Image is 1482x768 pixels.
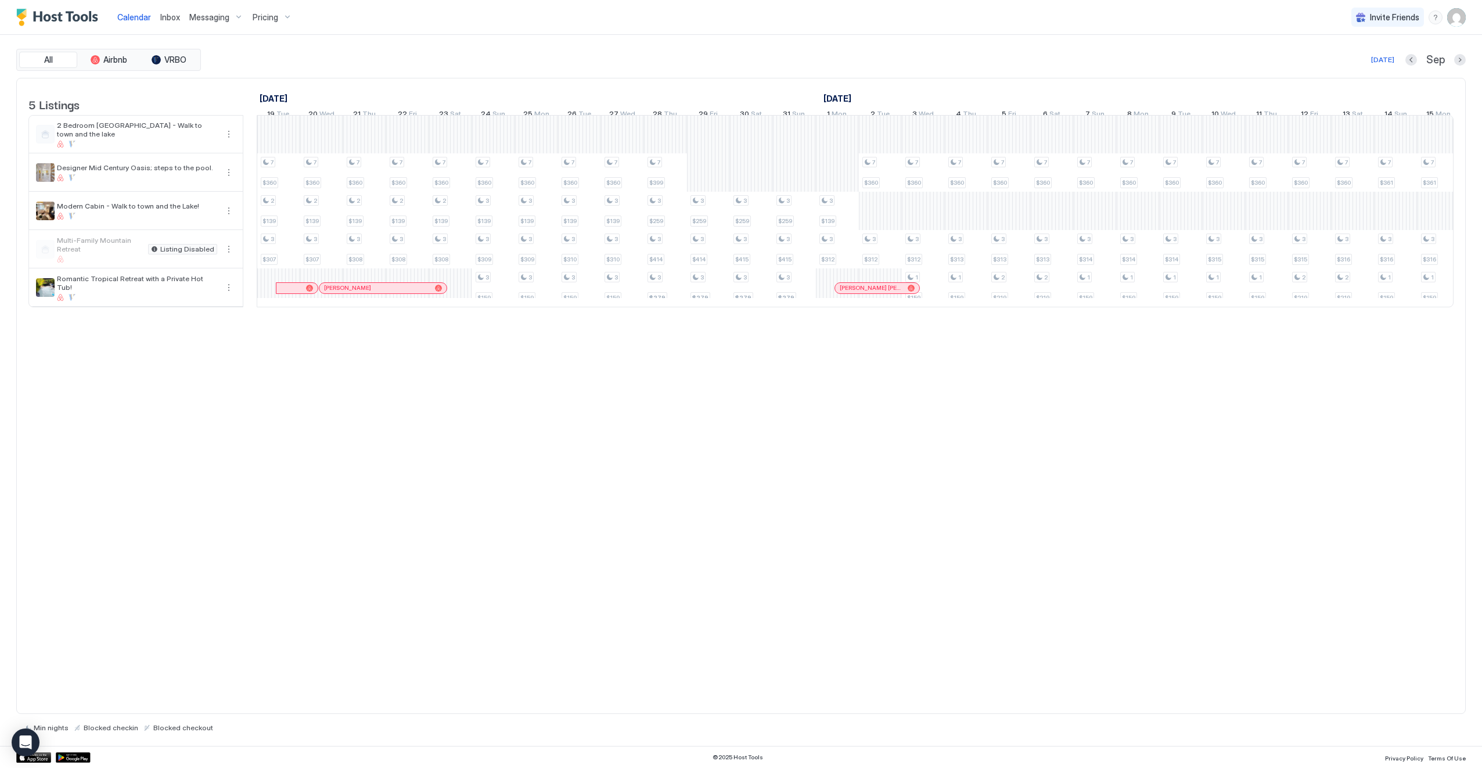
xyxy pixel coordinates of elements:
span: Tue [877,109,890,121]
span: 3 [485,235,489,243]
a: September 9, 2025 [1168,107,1193,124]
span: 3 [829,197,833,204]
span: 28 [653,109,662,121]
span: Inbox [160,12,180,22]
span: 2 [443,197,446,204]
span: Tue [276,109,289,121]
span: 3 [1173,235,1177,243]
a: August 29, 2025 [696,107,721,124]
span: Modern Cabin - Walk to town and the Lake! [57,202,217,210]
span: Thu [1264,109,1277,121]
button: VRBO [140,52,198,68]
button: More options [222,166,236,180]
a: Calendar [117,11,151,23]
span: 7 [443,159,445,166]
span: 3 [1345,235,1348,243]
span: 7 [1087,159,1090,166]
span: 7 [1044,159,1047,166]
span: 1 [1087,274,1090,281]
span: $315 [1294,256,1307,263]
div: listing image [36,202,55,220]
a: September 8, 2025 [1124,107,1152,124]
span: $312 [821,256,834,263]
span: 3 [786,197,790,204]
span: $361 [1380,179,1393,186]
span: Wed [919,109,934,121]
a: September 14, 2025 [1382,107,1410,124]
span: 3 [571,235,575,243]
span: 3 [614,197,618,204]
span: 2 [400,197,403,204]
span: 1 [1388,274,1391,281]
span: 21 [353,109,361,121]
span: 2 Bedroom [GEOGRAPHIC_DATA] - Walk to town and the lake [57,121,217,138]
span: $315 [1251,256,1264,263]
span: 27 [609,109,618,121]
span: $414 [649,256,663,263]
span: Sun [792,109,805,121]
div: menu [222,281,236,295]
span: Terms Of Use [1428,755,1466,762]
span: 7 [485,159,488,166]
span: 3 [786,274,790,281]
a: Privacy Policy [1385,751,1423,763]
button: Airbnb [80,52,138,68]
span: $139 [821,217,834,225]
div: User profile [1447,8,1466,27]
span: 2 [271,197,274,204]
span: Mon [1134,109,1149,121]
span: $360 [391,179,405,186]
a: September 4, 2025 [953,107,979,124]
span: $360 [520,179,534,186]
span: $360 [1294,179,1308,186]
span: Tue [1178,109,1190,121]
span: $360 [477,179,491,186]
span: 3 [1044,235,1048,243]
div: menu [1429,10,1443,24]
span: $314 [1122,256,1135,263]
span: 3 [1431,235,1434,243]
span: 25 [523,109,533,121]
a: Google Play Store [56,752,91,763]
span: 3 [1259,235,1262,243]
span: Thu [362,109,376,121]
span: 3 [528,197,532,204]
span: Fri [409,109,417,121]
span: 3 [1302,235,1305,243]
span: $308 [391,256,405,263]
span: 3 [872,235,876,243]
div: Open Intercom Messenger [12,728,39,756]
span: 26 [567,109,577,121]
span: $360 [907,179,921,186]
a: September 6, 2025 [1040,107,1063,124]
span: 7 [872,159,875,166]
button: More options [222,281,236,295]
span: $139 [606,217,620,225]
span: $310 [563,256,577,263]
span: 2 [1001,274,1005,281]
a: August 21, 2025 [350,107,379,124]
span: 7 [1085,109,1090,121]
span: 7 [1388,159,1391,166]
span: $159 [477,294,491,302]
span: $313 [1036,256,1049,263]
button: Previous month [1405,54,1417,66]
span: 7 [400,159,402,166]
span: $316 [1423,256,1436,263]
span: 1 [1173,274,1176,281]
a: September 11, 2025 [1253,107,1280,124]
span: 3 [485,274,489,281]
span: [PERSON_NAME] [PERSON_NAME] [840,284,903,292]
span: 3 [958,235,962,243]
span: $159 [520,294,534,302]
a: September 5, 2025 [999,107,1019,124]
span: 20 [308,109,318,121]
button: Next month [1454,54,1466,66]
span: 3 [743,235,747,243]
span: $314 [1165,256,1178,263]
span: 7 [357,159,359,166]
span: $360 [1251,179,1265,186]
span: 7 [528,159,531,166]
span: 1 [827,109,830,121]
